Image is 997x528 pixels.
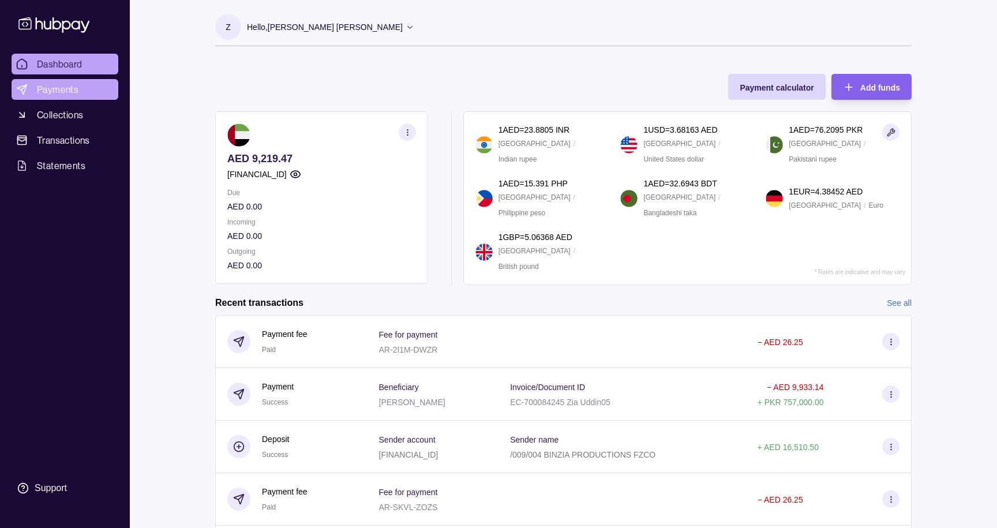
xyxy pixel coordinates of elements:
[789,153,837,166] p: Pakistani rupee
[379,330,438,339] p: Fee for payment
[789,199,861,212] p: [GEOGRAPHIC_DATA]
[227,152,416,165] p: AED 9,219.47
[379,450,438,459] p: [FINANCIAL_ID]
[643,177,717,190] p: 1 AED = 32.6943 BDT
[718,137,720,150] p: /
[620,136,638,153] img: us
[12,79,118,100] a: Payments
[475,244,493,261] img: gb
[227,216,416,229] p: Incoming
[643,191,715,204] p: [GEOGRAPHIC_DATA]
[37,159,85,173] span: Statements
[262,433,289,445] p: Deposit
[498,191,571,204] p: [GEOGRAPHIC_DATA]
[37,133,90,147] span: Transactions
[498,245,571,257] p: [GEOGRAPHIC_DATA]
[227,200,416,213] p: AED 0.00
[12,476,118,500] a: Support
[789,137,861,150] p: [GEOGRAPHIC_DATA]
[643,207,696,219] p: Bangladeshi taka
[227,259,416,272] p: AED 0.00
[887,297,912,309] a: See all
[262,328,308,340] p: Payment fee
[758,443,819,452] p: + AED 16,510.50
[379,345,438,354] p: AR-2I1M-DWZR
[728,74,825,100] button: Payment calculator
[815,269,905,275] p: * Rates are indicative and may vary
[227,230,416,242] p: AED 0.00
[510,398,610,407] p: EC-700084245 Zia Uddin05
[510,450,655,459] p: /009/004 BINZIA PRODUCTIONS FZCO
[510,435,559,444] p: Sender name
[37,83,78,96] span: Payments
[262,451,288,459] span: Success
[758,398,824,407] p: + PKR 757,000.00
[510,383,585,392] p: Invoice/Document ID
[498,260,539,273] p: British pound
[37,57,83,71] span: Dashboard
[574,245,575,257] p: /
[262,503,276,511] span: Paid
[574,137,575,150] p: /
[574,191,575,204] p: /
[758,495,803,504] p: − AED 26.25
[498,177,568,190] p: 1 AED = 15.391 PHP
[831,74,912,100] button: Add funds
[718,191,720,204] p: /
[643,137,715,150] p: [GEOGRAPHIC_DATA]
[215,297,303,309] h2: Recent transactions
[379,503,438,512] p: AR-SKVL-ZOZS
[620,190,638,207] img: bd
[498,207,545,219] p: Philippine peso
[37,108,83,122] span: Collections
[379,398,445,407] p: [PERSON_NAME]
[262,398,288,406] span: Success
[758,338,803,347] p: − AED 26.25
[868,199,883,212] p: Euro
[864,137,865,150] p: /
[227,168,287,181] p: [FINANCIAL_ID]
[227,123,250,147] img: ae
[475,136,493,153] img: in
[379,435,436,444] p: Sender account
[12,54,118,74] a: Dashboard
[767,383,823,392] p: − AED 9,933.14
[35,482,67,495] div: Support
[226,21,231,33] p: Z
[498,153,537,166] p: Indian rupee
[262,346,276,354] span: Paid
[789,123,863,136] p: 1 AED = 76.2095 PKR
[379,383,419,392] p: Beneficiary
[475,190,493,207] img: ph
[12,155,118,176] a: Statements
[12,104,118,125] a: Collections
[262,380,294,393] p: Payment
[860,83,900,92] span: Add funds
[766,190,783,207] img: de
[227,245,416,258] p: Outgoing
[262,485,308,498] p: Payment fee
[227,186,416,199] p: Due
[498,231,572,244] p: 1 GBP = 5.06368 AED
[643,123,717,136] p: 1 USD = 3.68163 AED
[864,199,865,212] p: /
[12,130,118,151] a: Transactions
[740,83,814,92] span: Payment calculator
[498,137,571,150] p: [GEOGRAPHIC_DATA]
[247,21,403,33] p: Hello, [PERSON_NAME] [PERSON_NAME]
[379,488,438,497] p: Fee for payment
[643,153,704,166] p: United States dollar
[789,185,863,198] p: 1 EUR = 4.38452 AED
[498,123,569,136] p: 1 AED = 23.8805 INR
[766,136,783,153] img: pk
